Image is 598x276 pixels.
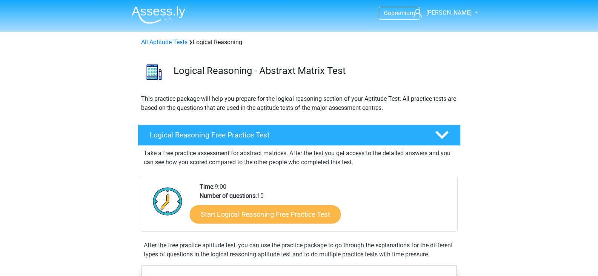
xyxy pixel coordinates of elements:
[200,183,215,190] b: Time:
[149,182,187,220] img: Clock
[410,8,472,17] a: [PERSON_NAME]
[150,131,423,139] h4: Logical Reasoning Free Practice Test
[194,182,457,231] div: 9:00 10
[384,9,391,17] span: Go
[138,38,460,47] div: Logical Reasoning
[141,241,458,259] div: After the free practice aptitude test, you can use the practice package to go through the explana...
[138,56,170,88] img: logical reasoning
[144,149,455,167] p: Take a free practice assessment for abstract matrices. After the test you get access to the detai...
[391,9,415,17] span: premium
[426,9,472,16] span: [PERSON_NAME]
[132,6,185,24] img: Assessly
[141,94,457,113] p: This practice package will help you prepare for the logical reasoning section of your Aptitude Te...
[379,8,420,18] a: Gopremium
[135,125,464,146] a: Logical Reasoning Free Practice Test
[141,39,188,46] a: All Aptitude Tests
[200,192,257,199] b: Number of questions:
[190,205,341,223] a: Start Logical Reasoning Free Practice Test
[174,65,455,77] h3: Logical Reasoning - Abstraxt Matrix Test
